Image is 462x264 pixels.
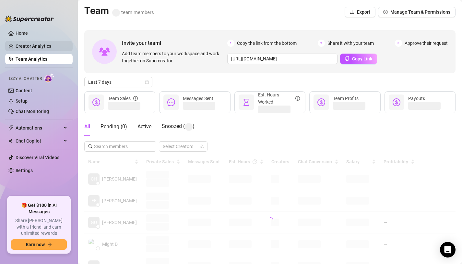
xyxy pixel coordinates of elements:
span: dollar-circle [92,98,100,106]
span: dollar-circle [393,98,400,106]
span: setting [383,10,388,14]
span: team [200,145,204,148]
span: thunderbolt [8,125,14,131]
span: Messages Sent [183,96,213,101]
span: question-circle [295,91,300,106]
span: Team Profits [333,96,359,101]
span: calendar [145,80,149,84]
span: Last 7 days [88,77,148,87]
a: Creator Analytics [16,41,67,51]
button: Export [345,7,375,17]
span: 1 [227,40,234,47]
span: Share it with your team [327,40,374,47]
span: arrow-right [47,242,52,247]
div: Open Intercom Messenger [440,242,456,258]
span: info-circle [133,95,138,102]
span: copy [345,56,349,61]
img: Chat Copilot [8,139,13,143]
span: Export [357,9,370,15]
img: AI Chatter [44,73,54,82]
span: Manage Team & Permissions [390,9,450,15]
div: All [84,123,90,131]
span: Chat Copilot [16,136,62,146]
span: Invite your team! [122,39,227,47]
button: Copy Link [340,54,377,64]
a: Home [16,31,28,36]
h2: Team [84,5,154,17]
button: Earn nowarrow-right [11,239,67,250]
a: Setup [16,98,28,104]
span: Add team members to your workspace and work together on Supercreator. [122,50,225,64]
a: Chat Monitoring [16,109,49,114]
span: dollar-circle [317,98,325,106]
span: 🎁 Get $100 in AI Messages [11,202,67,215]
span: Copy the link from the bottom [237,40,297,47]
button: Manage Team & Permissions [378,7,456,17]
span: search [88,144,93,149]
input: Search members [94,143,147,150]
span: Earn now [26,242,45,247]
span: download [350,10,354,14]
span: Copy Link [352,56,372,61]
span: Approve their request [405,40,448,47]
span: loading [267,217,274,224]
img: logo-BBDzfeDw.svg [5,16,54,22]
div: Pending ( 0 ) [101,123,127,131]
span: message [167,98,175,106]
a: Content [16,88,32,93]
span: Share [PERSON_NAME] with a friend, and earn unlimited rewards [11,218,67,237]
a: Discover Viral Videos [16,155,59,160]
span: 3 [395,40,402,47]
span: Active [137,123,151,130]
div: Est. Hours Worked [258,91,300,106]
span: 2 [318,40,325,47]
a: Settings [16,168,33,173]
span: Snoozed ( ) [162,123,195,129]
a: Team Analytics [16,57,47,62]
div: Team Sales [108,95,138,102]
span: Automations [16,123,62,133]
span: Izzy AI Chatter [9,76,42,82]
span: team members [112,9,154,15]
span: Payouts [408,96,425,101]
span: hourglass [243,98,250,106]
